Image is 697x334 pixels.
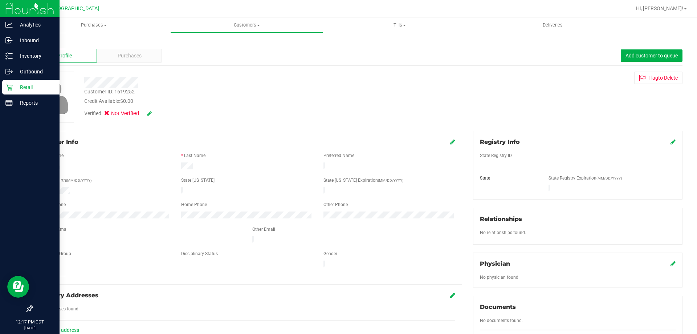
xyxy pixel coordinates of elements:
p: Inventory [13,52,56,60]
span: Tills [323,22,476,28]
p: Inbound [13,36,56,45]
button: Add customer to queue [621,49,682,62]
span: (MM/DD/YYYY) [378,178,403,182]
inline-svg: Analytics [5,21,13,28]
label: Disciplinary Status [181,250,218,257]
label: State [US_STATE] [181,177,215,184]
a: Tills [323,17,476,33]
label: Preferred Name [323,152,354,159]
label: Date of Birth [42,177,91,184]
p: Retail [13,83,56,92]
label: State [US_STATE] Expiration [323,177,403,184]
div: Credit Available: [84,97,404,105]
p: Analytics [13,20,56,29]
p: Reports [13,98,56,107]
span: No documents found. [480,318,523,323]
span: Hi, [PERSON_NAME]! [636,5,683,11]
span: [GEOGRAPHIC_DATA] [49,5,99,12]
iframe: Resource center [7,276,29,298]
label: No relationships found. [480,229,526,236]
p: 12:17 PM CDT [3,319,56,325]
inline-svg: Reports [5,99,13,106]
span: Physician [480,260,510,267]
span: (MM/DD/YYYY) [66,178,91,182]
label: State Registry Expiration [549,175,622,181]
label: Other Phone [323,201,348,208]
div: State [474,175,543,181]
span: Deliveries [533,22,572,28]
inline-svg: Inbound [5,37,13,44]
inline-svg: Inventory [5,52,13,60]
span: (MM/DD/YYYY) [596,176,622,180]
p: [DATE] [3,325,56,331]
span: Purchases [118,52,142,60]
span: No physician found. [480,275,519,280]
label: Gender [323,250,337,257]
label: State Registry ID [480,152,512,159]
inline-svg: Retail [5,84,13,91]
span: Relationships [480,216,522,222]
span: Registry Info [480,138,520,145]
label: Home Phone [181,201,207,208]
p: Outbound [13,67,56,76]
span: Profile [57,52,72,60]
a: Deliveries [476,17,629,33]
a: Customers [170,17,323,33]
label: Last Name [184,152,205,159]
span: Not Verified [111,110,140,118]
div: Customer ID: 1619252 [84,88,135,96]
inline-svg: Outbound [5,68,13,75]
a: Purchases [17,17,170,33]
span: Add customer to queue [625,53,678,59]
span: Delivery Addresses [39,292,98,299]
span: $0.00 [120,98,133,104]
span: Purchases [17,22,170,28]
span: Documents [480,303,516,310]
label: Other Email [252,226,275,233]
span: Customers [171,22,323,28]
button: Flagto Delete [634,72,682,84]
div: Verified: [84,110,152,118]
